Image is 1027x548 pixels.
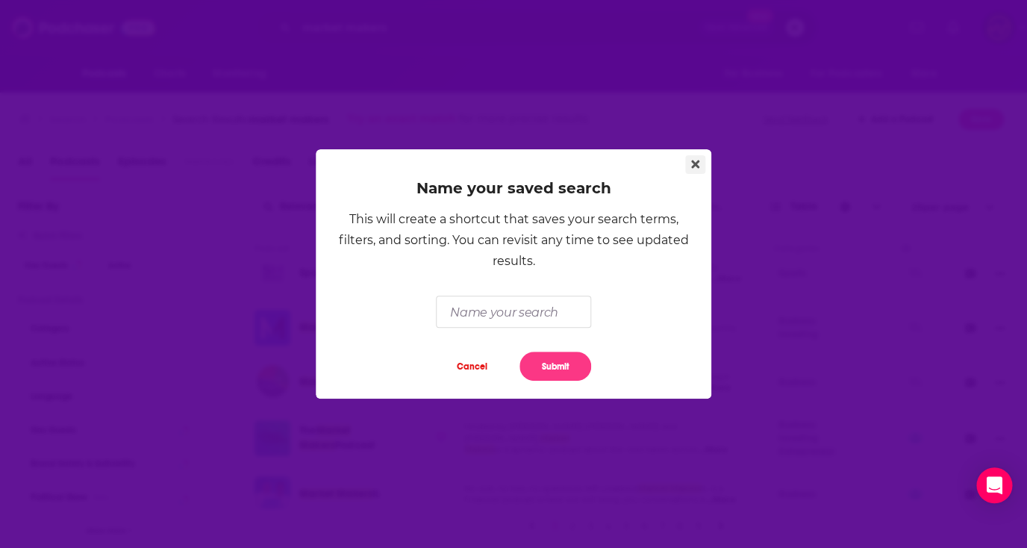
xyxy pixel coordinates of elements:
h2: Name your saved search [416,179,611,197]
input: Name your search [436,296,590,328]
button: Cancel [436,352,508,381]
button: Submit [519,352,591,381]
button: Close [685,155,705,174]
div: Open Intercom Messenger [976,467,1012,503]
div: This will create a shortcut that saves your search terms, filters, and sorting. You can revisit a... [334,209,693,272]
